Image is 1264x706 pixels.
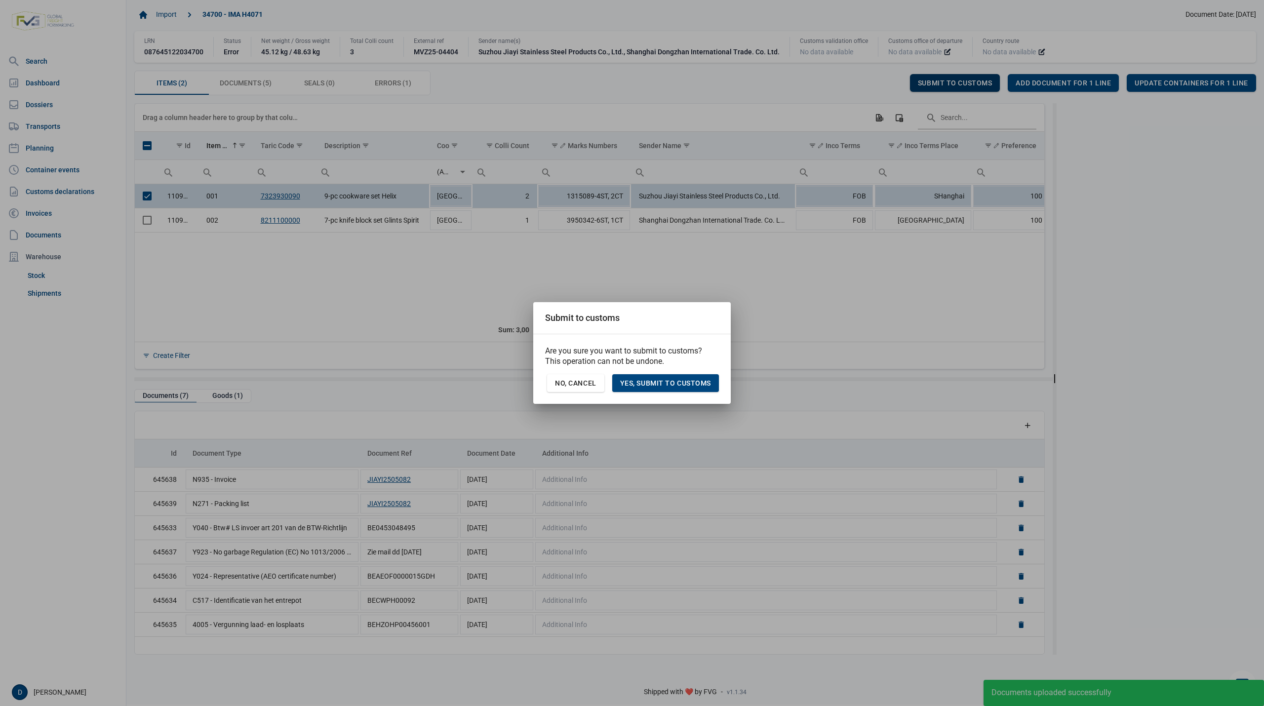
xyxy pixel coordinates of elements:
div: Yes, Submit to customs [612,374,719,392]
div: No, Cancel [547,374,604,392]
p: Are you sure you want to submit to customs? This operation can not be undone. [545,346,719,366]
div: Submit to customs [545,312,620,323]
span: Yes, Submit to customs [620,379,711,387]
span: No, Cancel [555,379,596,387]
